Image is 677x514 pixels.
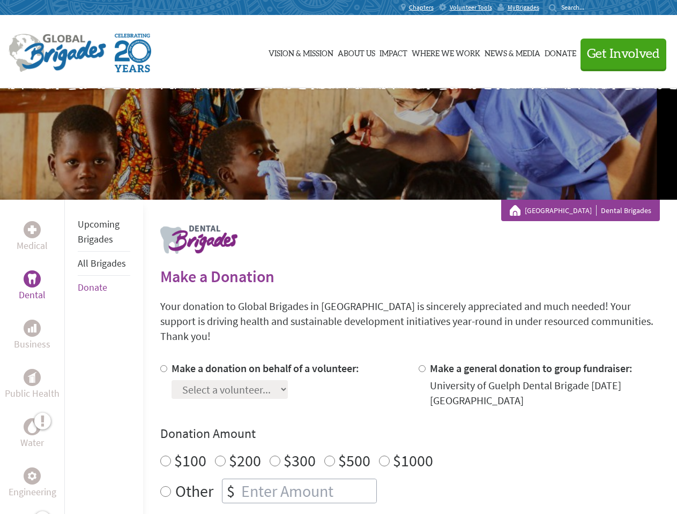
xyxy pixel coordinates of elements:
[412,25,480,79] a: Where We Work
[78,218,120,245] a: Upcoming Brigades
[9,485,56,500] p: Engineering
[430,378,660,408] div: University of Guelph Dental Brigade [DATE] [GEOGRAPHIC_DATA]
[508,3,539,12] span: MyBrigades
[239,479,376,503] input: Enter Amount
[28,420,36,433] img: Water
[581,39,666,69] button: Get Involved
[24,418,41,435] div: Water
[450,3,492,12] span: Volunteer Tools
[338,25,375,79] a: About Us
[409,3,434,12] span: Chapters
[14,337,50,352] p: Business
[9,34,106,72] img: Global Brigades Logo
[17,221,48,253] a: MedicalMedical
[14,320,50,352] a: BusinessBusiness
[19,288,46,303] p: Dental
[24,221,41,238] div: Medical
[19,270,46,303] a: DentalDental
[338,450,370,471] label: $500
[28,472,36,480] img: Engineering
[269,25,333,79] a: Vision & Mission
[510,205,651,216] div: Dental Brigades
[561,3,592,11] input: Search...
[78,252,130,276] li: All Brigades
[28,324,36,332] img: Business
[28,225,36,234] img: Medical
[78,276,130,299] li: Donate
[78,257,126,269] a: All Brigades
[222,479,239,503] div: $
[20,418,44,450] a: WaterWater
[284,450,316,471] label: $300
[28,274,36,284] img: Dental
[24,320,41,337] div: Business
[587,48,660,61] span: Get Involved
[485,25,540,79] a: News & Media
[525,205,597,216] a: [GEOGRAPHIC_DATA]
[160,425,660,442] h4: Donation Amount
[28,372,36,383] img: Public Health
[20,435,44,450] p: Water
[24,369,41,386] div: Public Health
[5,369,59,401] a: Public HealthPublic Health
[160,225,237,254] img: logo-dental.png
[24,270,41,288] div: Dental
[174,450,206,471] label: $100
[430,361,633,375] label: Make a general donation to group fundraiser:
[175,479,213,503] label: Other
[5,386,59,401] p: Public Health
[229,450,261,471] label: $200
[24,467,41,485] div: Engineering
[17,238,48,253] p: Medical
[393,450,433,471] label: $1000
[160,267,660,286] h2: Make a Donation
[172,361,359,375] label: Make a donation on behalf of a volunteer:
[78,213,130,252] li: Upcoming Brigades
[78,281,107,293] a: Donate
[380,25,407,79] a: Impact
[160,299,660,344] p: Your donation to Global Brigades in [GEOGRAPHIC_DATA] is sincerely appreciated and much needed! Y...
[9,467,56,500] a: EngineeringEngineering
[115,34,151,72] img: Global Brigades Celebrating 20 Years
[545,25,576,79] a: Donate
